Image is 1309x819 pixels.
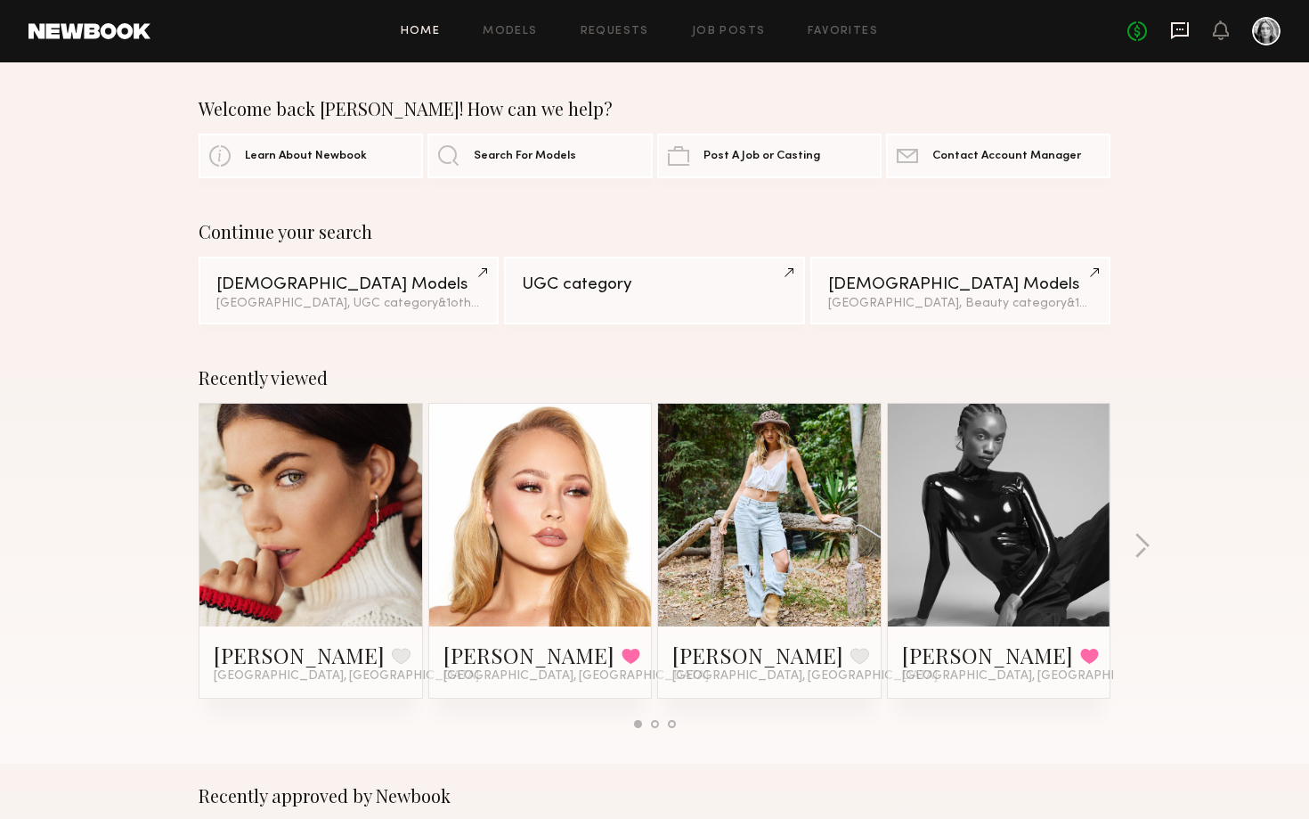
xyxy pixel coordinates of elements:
a: Post A Job or Casting [657,134,882,178]
span: & 1 other filter [1067,298,1143,309]
span: [GEOGRAPHIC_DATA], [GEOGRAPHIC_DATA] [443,669,709,684]
a: [PERSON_NAME] [672,641,843,669]
a: Home [401,26,441,37]
div: Recently approved by Newbook [199,785,1110,807]
div: Welcome back [PERSON_NAME]! How can we help? [199,98,1110,119]
span: Post A Job or Casting [703,151,820,162]
a: [PERSON_NAME] [214,641,385,669]
a: Learn About Newbook [199,134,423,178]
a: Models [483,26,537,37]
a: [PERSON_NAME] [443,641,614,669]
a: Search For Models [427,134,652,178]
span: [GEOGRAPHIC_DATA], [GEOGRAPHIC_DATA] [214,669,479,684]
a: [DEMOGRAPHIC_DATA] Models[GEOGRAPHIC_DATA], Beauty category&1other filter [810,257,1110,324]
a: Contact Account Manager [886,134,1110,178]
span: Contact Account Manager [932,151,1081,162]
div: [GEOGRAPHIC_DATA], Beauty category [828,298,1093,310]
div: Continue your search [199,221,1110,242]
a: Job Posts [692,26,766,37]
span: [GEOGRAPHIC_DATA], [GEOGRAPHIC_DATA] [672,669,938,684]
a: UGC category [504,257,804,324]
span: [GEOGRAPHIC_DATA], [GEOGRAPHIC_DATA] [902,669,1167,684]
a: Favorites [808,26,878,37]
div: UGC category [522,276,786,293]
a: Requests [581,26,649,37]
a: [DEMOGRAPHIC_DATA] Models[GEOGRAPHIC_DATA], UGC category&1other filter [199,257,499,324]
div: [GEOGRAPHIC_DATA], UGC category [216,298,481,310]
div: [DEMOGRAPHIC_DATA] Models [828,276,1093,293]
a: [PERSON_NAME] [902,641,1073,669]
span: Learn About Newbook [245,151,367,162]
div: Recently viewed [199,367,1110,389]
span: Search For Models [474,151,576,162]
span: & 1 other filter [438,298,515,309]
div: [DEMOGRAPHIC_DATA] Models [216,276,481,293]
